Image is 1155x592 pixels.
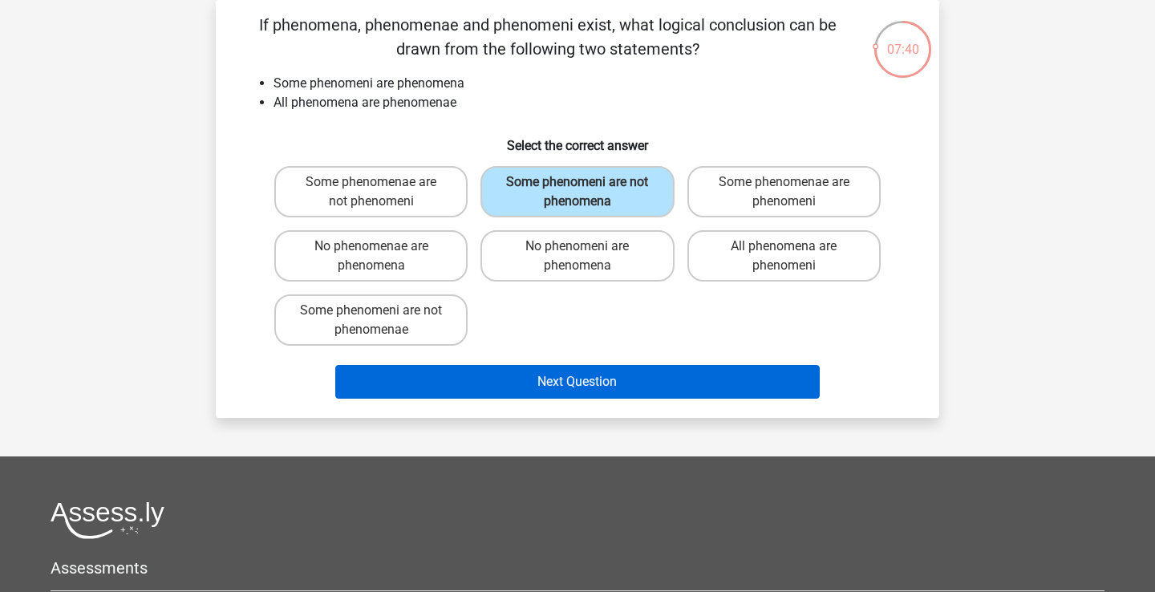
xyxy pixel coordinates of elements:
[241,125,914,153] h6: Select the correct answer
[687,230,881,282] label: All phenomena are phenomeni
[873,19,933,59] div: 07:40
[51,558,1104,578] h5: Assessments
[687,166,881,217] label: Some phenomenae are phenomeni
[274,294,468,346] label: Some phenomeni are not phenomenae
[480,166,674,217] label: Some phenomeni are not phenomena
[241,13,853,61] p: If phenomena, phenomenae and phenomeni exist, what logical conclusion can be drawn from the follo...
[274,93,914,112] li: All phenomena are phenomenae
[51,501,164,539] img: Assessly logo
[274,230,468,282] label: No phenomenae are phenomena
[480,230,674,282] label: No phenomeni are phenomena
[274,74,914,93] li: Some phenomeni are phenomena
[274,166,468,217] label: Some phenomenae are not phenomeni
[335,365,821,399] button: Next Question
